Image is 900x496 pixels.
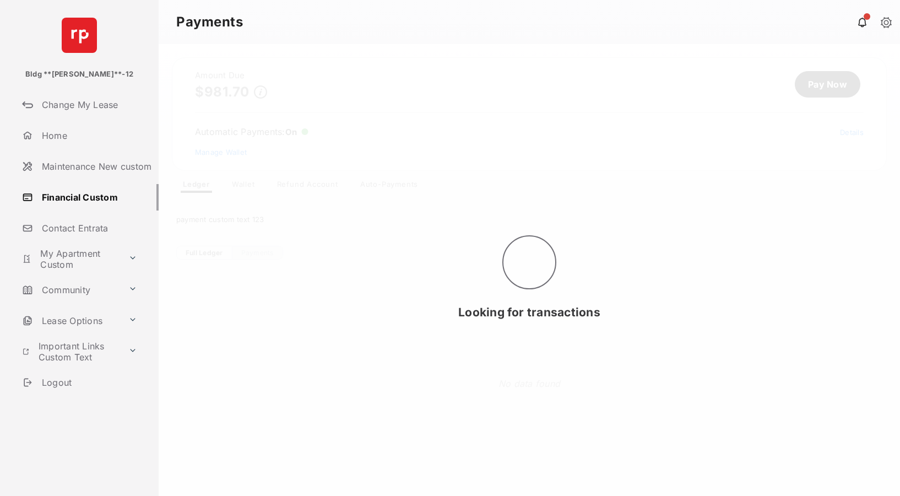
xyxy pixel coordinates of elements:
a: Change My Lease [18,91,159,118]
p: Bldg **[PERSON_NAME]**-12 [25,69,133,80]
span: Looking for transactions [458,305,600,319]
a: Important Links Custom Text [18,338,124,365]
img: svg+xml;base64,PHN2ZyB4bWxucz0iaHR0cDovL3d3dy53My5vcmcvMjAwMC9zdmciIHdpZHRoPSI2NCIgaGVpZ2h0PSI2NC... [62,18,97,53]
a: Home [18,122,159,149]
a: Maintenance New custom [18,153,159,180]
a: Logout [18,369,159,396]
a: Contact Entrata [18,215,159,241]
strong: Payments [176,15,243,29]
a: Financial Custom [18,184,159,211]
a: Lease Options [18,308,124,334]
a: My Apartment Custom [18,246,124,272]
a: Community [18,277,124,303]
